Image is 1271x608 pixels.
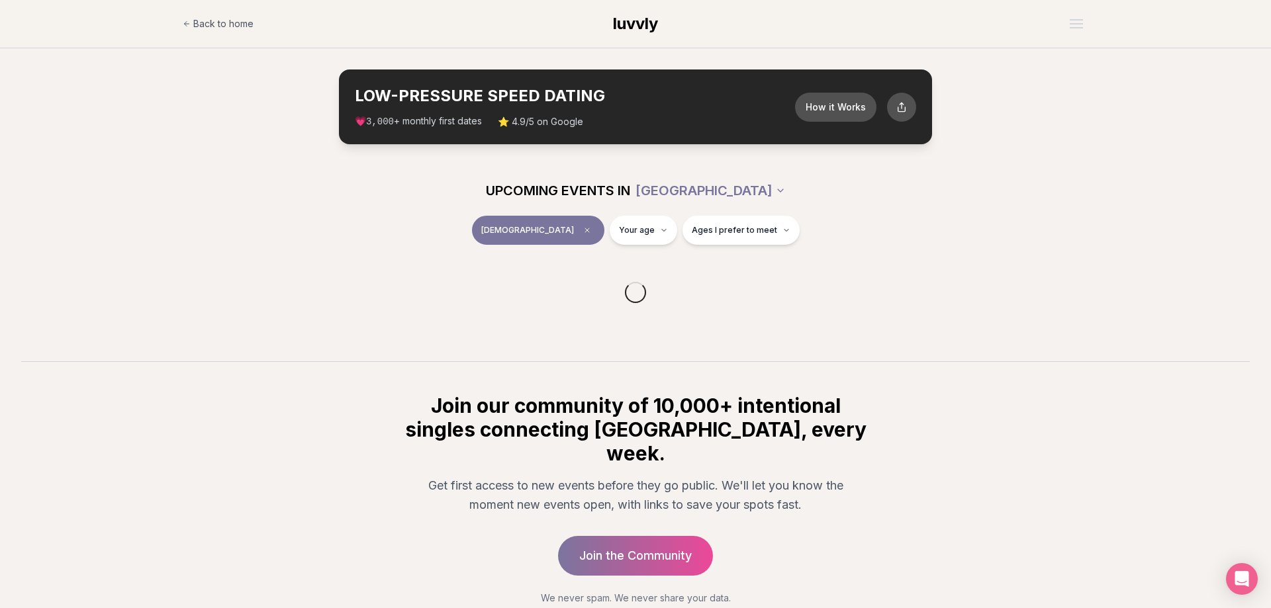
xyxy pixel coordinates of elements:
[498,115,583,128] span: ⭐ 4.9/5 on Google
[613,13,658,34] a: luvvly
[635,176,786,205] button: [GEOGRAPHIC_DATA]
[619,225,655,236] span: Your age
[413,476,858,515] p: Get first access to new events before they go public. We'll let you know the moment new events op...
[558,536,713,576] a: Join the Community
[795,93,876,122] button: How it Works
[481,225,574,236] span: [DEMOGRAPHIC_DATA]
[355,114,482,128] span: 💗 + monthly first dates
[613,14,658,33] span: luvvly
[579,222,595,238] span: Clear event type filter
[1226,563,1258,595] div: Open Intercom Messenger
[1064,14,1088,34] button: Open menu
[610,216,677,245] button: Your age
[486,181,630,200] span: UPCOMING EVENTS IN
[472,216,604,245] button: [DEMOGRAPHIC_DATA]Clear event type filter
[366,116,394,127] span: 3,000
[402,591,869,605] p: We never spam. We never share your data.
[355,85,795,107] h2: LOW-PRESSURE SPEED DATING
[402,394,869,465] h2: Join our community of 10,000+ intentional singles connecting [GEOGRAPHIC_DATA], every week.
[683,216,800,245] button: Ages I prefer to meet
[183,11,254,37] a: Back to home
[193,17,254,30] span: Back to home
[692,225,777,236] span: Ages I prefer to meet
